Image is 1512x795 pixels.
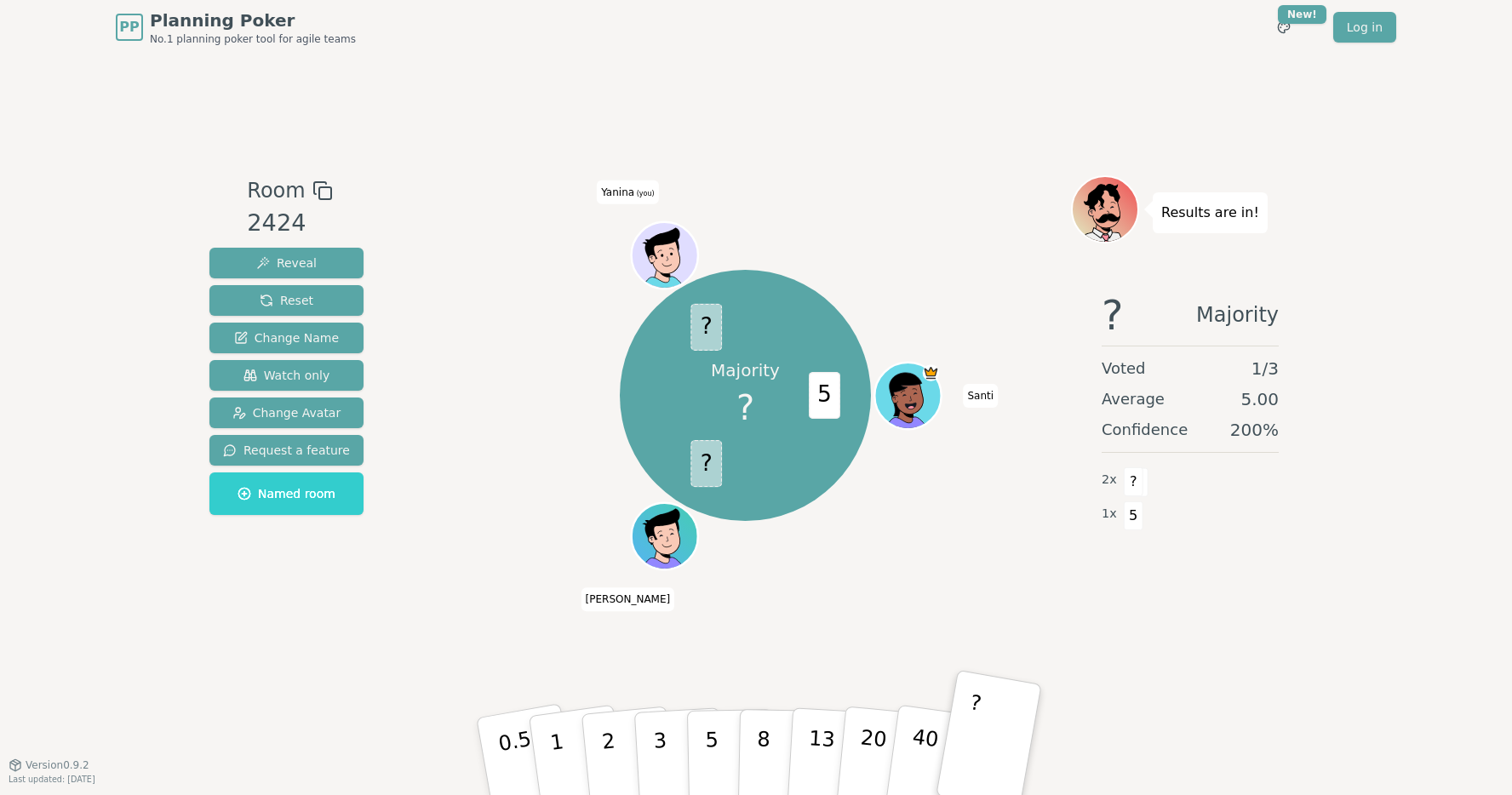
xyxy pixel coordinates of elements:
span: Reveal [256,255,317,272]
span: 1 x [1102,505,1117,523]
a: Log in [1333,12,1396,43]
span: PP [119,17,139,37]
span: Watch only [243,367,330,384]
div: 2424 [247,206,332,241]
button: Click to change your avatar [633,224,696,287]
button: Watch only [209,360,364,391]
span: 200 % [1230,418,1279,442]
span: Confidence [1102,418,1188,442]
span: Majority [1196,295,1279,335]
span: 5.00 [1240,387,1279,411]
span: ? [1102,295,1123,335]
button: Version0.9.2 [9,758,89,772]
span: ? [736,382,754,433]
span: Last updated: [DATE] [9,775,95,784]
span: ? [690,440,722,487]
button: Change Name [209,323,364,353]
button: Reveal [209,248,364,278]
span: No.1 planning poker tool for agile teams [150,32,356,46]
span: Version 0.9.2 [26,758,89,772]
p: ? [957,690,983,783]
span: (you) [634,189,655,197]
button: Request a feature [209,435,364,466]
span: Change Name [234,329,339,346]
span: 5 [1124,501,1143,530]
span: Click to change your name [963,384,998,408]
span: Average [1102,387,1165,411]
span: Voted [1102,357,1146,380]
span: Change Avatar [232,404,341,421]
div: New! [1278,5,1326,24]
button: Reset [209,285,364,316]
span: Click to change your name [597,180,658,203]
span: Click to change your name [581,587,675,611]
span: ? [1124,467,1143,496]
span: Santi is the host [922,364,939,381]
span: Named room [238,485,335,502]
span: Reset [260,292,313,309]
span: Planning Poker [150,9,356,32]
p: Majority [711,358,780,382]
span: 2 x [1102,471,1117,489]
button: Named room [209,472,364,515]
span: Room [247,175,305,206]
span: Request a feature [223,442,350,459]
button: New! [1269,12,1299,43]
a: PPPlanning PokerNo.1 planning poker tool for agile teams [116,9,356,46]
span: ? [690,304,722,351]
button: Change Avatar [209,397,364,428]
span: 5 [809,372,840,419]
p: Results are in! [1161,201,1259,225]
span: 1 / 3 [1251,357,1279,380]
